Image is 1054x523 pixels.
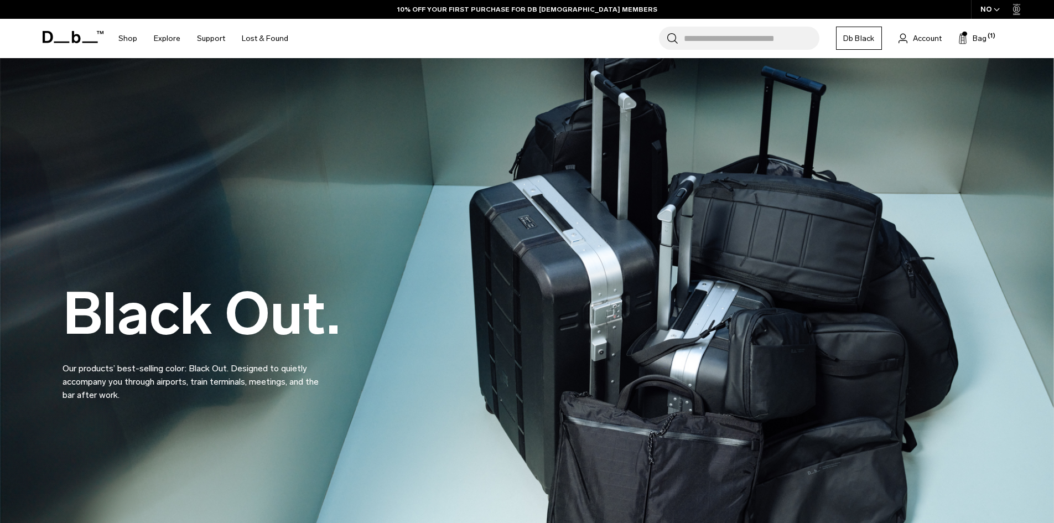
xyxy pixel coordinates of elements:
a: Shop [118,19,137,58]
p: Our products’ best-selling color: Black Out. Designed to quietly accompany you through airports, ... [63,349,328,402]
a: Support [197,19,225,58]
button: Bag (1) [958,32,986,45]
span: Account [913,33,942,44]
a: Lost & Found [242,19,288,58]
a: 10% OFF YOUR FIRST PURCHASE FOR DB [DEMOGRAPHIC_DATA] MEMBERS [397,4,657,14]
nav: Main Navigation [110,19,297,58]
span: (1) [988,32,995,41]
a: Explore [154,19,180,58]
span: Bag [973,33,986,44]
h2: Black Out. [63,285,340,343]
a: Account [899,32,942,45]
a: Db Black [836,27,882,50]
